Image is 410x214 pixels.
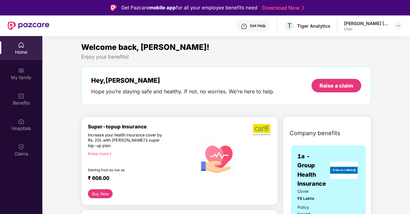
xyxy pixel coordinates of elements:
[88,151,191,156] div: Know more
[18,42,24,48] img: svg+xml;base64,PHN2ZyBpZD0iSG9tZSIgeG1sbnM9Imh0dHA6Ly93d3cudzMub3JnLzIwMDAvc3ZnIiB3aWR0aD0iMjAiIG...
[320,82,353,89] div: Raise a claim
[287,22,292,30] span: T
[195,133,241,180] img: svg+xml;base64,PHN2ZyB4bWxucz0iaHR0cDovL3d3dy53My5vcmcvMjAwMC9zdmciIHhtbG5zOnhsaW5rPSJodHRwOi8vd3...
[297,152,329,188] span: 1a - Group Health Insurance
[91,77,275,84] div: Hey, [PERSON_NAME]
[18,144,24,150] img: svg+xml;base64,PHN2ZyBpZD0iQ2xhaW0iIHhtbG5zPSJodHRwOi8vd3d3LnczLm9yZy8yMDAwL3N2ZyIgd2lkdGg9IjIwIi...
[302,5,304,11] img: Stroke
[18,67,24,74] img: svg+xml;base64,PHN2ZyB3aWR0aD0iMjAiIGhlaWdodD0iMjAiIHZpZXdCb3g9IjAgMCAyMCAyMCIgZmlsbD0ibm9uZSIgeG...
[253,124,271,136] img: b5dec4f62d2307b9de63beb79f102df3.png
[81,53,371,60] div: Enjoy your benefits!
[18,93,24,99] img: svg+xml;base64,PHN2ZyBpZD0iQmVuZWZpdHMiIHhtbG5zPSJodHRwOi8vd3d3LnczLm9yZy8yMDAwL3N2ZyIgd2lkdGg9Ij...
[297,196,321,202] span: ₹8 Lakhs
[121,4,257,12] div: Get Pazcare for all your employee benefits need
[396,23,401,28] img: svg+xml;base64,PHN2ZyBpZD0iRHJvcGRvd24tMzJ4MzIiIHhtbG5zPSJodHRwOi8vd3d3LnczLm9yZy8yMDAwL3N2ZyIgd2...
[18,118,24,125] img: svg+xml;base64,PHN2ZyBpZD0iSG9zcGl0YWxzIiB4bWxucz0iaHR0cDovL3d3dy53My5vcmcvMjAwMC9zdmciIHdpZHRoPS...
[250,23,266,28] div: Get Help
[109,152,112,156] span: right
[88,175,188,183] div: ₹ 608.00
[88,168,167,172] div: Starting from as low as
[91,88,275,95] div: Hope you’re staying safe and healthy. If not, no worries. We’re here to help.
[8,22,49,30] img: New Pazcare Logo
[88,189,113,198] button: Buy Now
[290,129,340,138] span: Company benefits
[262,5,302,11] a: Download Now
[88,124,195,130] div: Super-topup Insurance
[241,23,247,30] img: svg+xml;base64,PHN2ZyBpZD0iSGVscC0zMngzMiIgeG1sbnM9Imh0dHA6Ly93d3cudzMub3JnLzIwMDAvc3ZnIiB3aWR0aD...
[344,20,389,26] div: [PERSON_NAME] [PERSON_NAME]
[81,42,209,52] span: Welcome back, [PERSON_NAME]!
[88,133,167,149] div: Increase your health insurance cover by Rs. 20L with [PERSON_NAME]’s super top-up plan.
[297,188,321,195] span: Cover
[110,5,117,11] img: Logo
[344,26,389,32] div: User
[330,162,358,179] img: insurerLogo
[149,5,176,11] strong: mobile app
[297,23,330,29] div: Tiger Analytics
